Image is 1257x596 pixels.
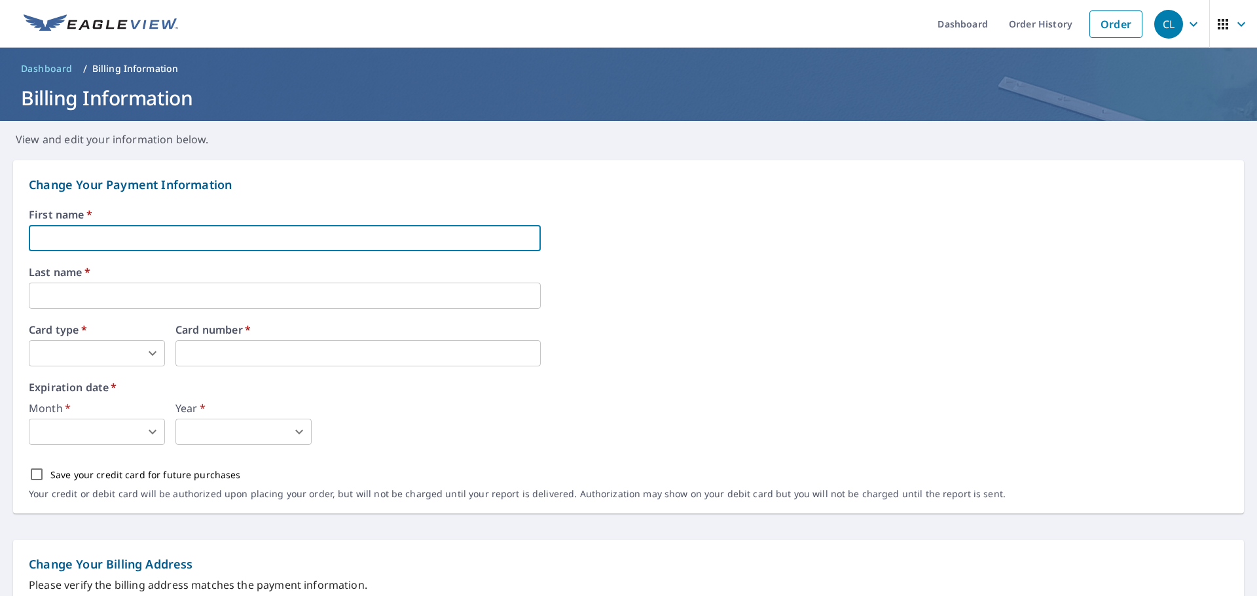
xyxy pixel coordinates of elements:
p: Your credit or debit card will be authorized upon placing your order, but will not be charged unt... [29,488,1006,500]
p: Change Your Billing Address [29,555,1228,573]
label: Expiration date [29,382,1228,393]
p: Save your credit card for future purchases [50,468,241,482]
label: First name [29,209,1228,220]
p: Please verify the billing address matches the payment information. [29,577,1228,593]
label: Card type [29,324,165,335]
a: Dashboard [16,58,78,79]
a: Order [1089,10,1142,38]
h1: Billing Information [16,84,1241,111]
li: / [83,61,87,77]
span: Dashboard [21,62,73,75]
div: CL [1154,10,1183,39]
div: ​ [29,419,165,445]
label: Month [29,403,165,413]
nav: breadcrumb [16,58,1241,79]
p: Billing Information [92,62,179,75]
label: Card number [175,324,541,335]
label: Last name [29,267,1228,277]
p: Change Your Payment Information [29,176,1228,194]
label: Year [175,403,312,413]
img: EV Logo [24,14,178,34]
div: ​ [175,419,312,445]
div: ​ [29,340,165,366]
